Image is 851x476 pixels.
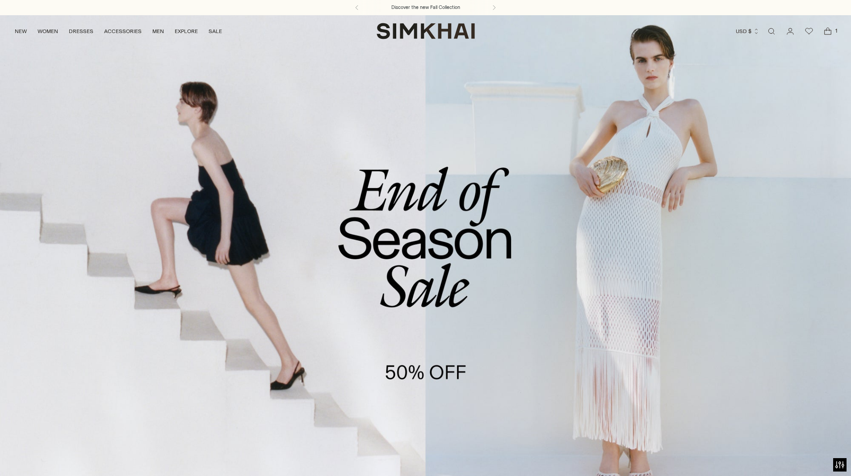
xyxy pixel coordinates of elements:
a: Open cart modal [819,22,837,40]
a: ACCESSORIES [104,21,142,41]
a: EXPLORE [175,21,198,41]
a: Open search modal [763,22,780,40]
span: 1 [832,27,840,35]
a: DRESSES [69,21,93,41]
a: Go to the account page [781,22,799,40]
button: USD $ [736,21,759,41]
a: WOMEN [38,21,58,41]
a: MEN [152,21,164,41]
a: Wishlist [800,22,818,40]
a: Discover the new Fall Collection [391,4,460,11]
a: SALE [209,21,222,41]
a: SIMKHAI [377,22,475,40]
a: NEW [15,21,27,41]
